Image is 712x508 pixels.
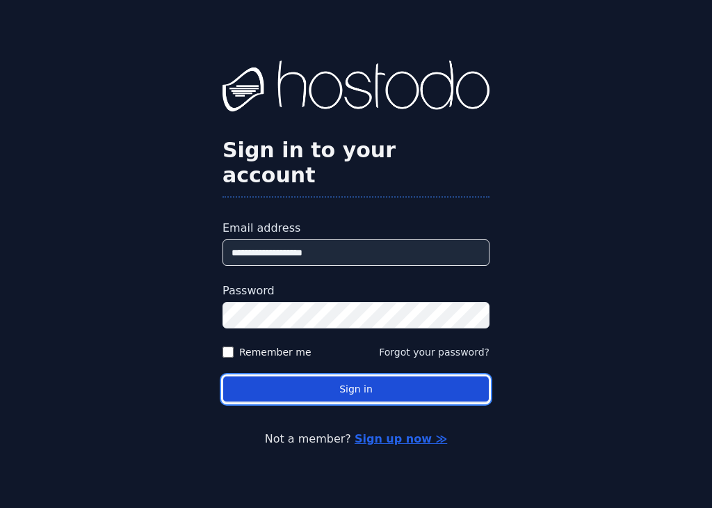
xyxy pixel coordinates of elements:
h2: Sign in to your account [222,138,489,188]
a: Sign up now ≫ [355,432,447,445]
button: Forgot your password? [379,345,489,359]
label: Password [222,283,489,299]
img: Hostodo [222,61,489,116]
label: Remember me [239,345,311,359]
button: Sign in [222,376,489,403]
p: Not a member? [56,431,656,447]
label: Email address [222,220,489,237]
